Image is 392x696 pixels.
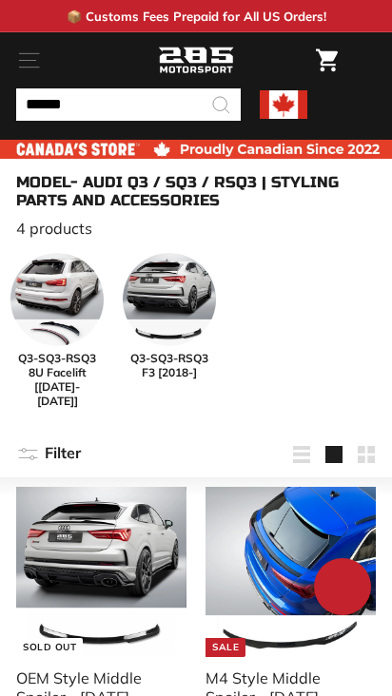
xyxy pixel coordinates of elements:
div: Sold Out [16,638,83,657]
h1: Model- Audi Q3 / SQ3 / RSQ3 | Styling Parts and Accessories [16,173,376,209]
p: 📦 Customs Fees Prepaid for All US Orders! [67,9,326,24]
inbox-online-store-chat: Shopify online store chat [308,558,377,620]
button: Filter [16,432,81,477]
a: Q3-SQ3-RSQ3 F3 [2018-] [123,253,216,408]
span: Q3-SQ3-RSQ3 8U Facelift [[DATE]-[DATE]] [10,351,104,408]
p: 4 products [16,219,376,238]
input: Search [16,88,241,121]
a: Q3-SQ3-RSQ3 8U Facelift [[DATE]-[DATE]] [10,253,104,408]
img: Logo_285_Motorsport_areodynamics_components [158,45,234,77]
a: Cart [306,33,347,87]
span: Q3-SQ3-RSQ3 F3 [2018-] [123,351,216,379]
div: Sale [206,638,245,657]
